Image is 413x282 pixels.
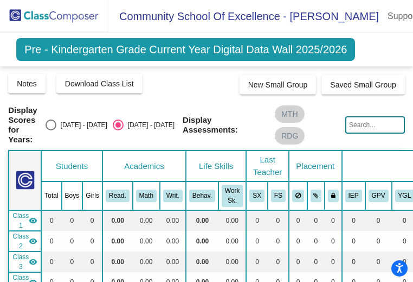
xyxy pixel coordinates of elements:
[160,231,186,252] td: 0.00
[16,38,355,61] span: Pre - Kindergarten Grade Current Year Digital Data Wall 2025/2026
[342,252,365,272] td: 0
[102,252,133,272] td: 0.00
[133,252,160,272] td: 0.00
[186,231,218,252] td: 0.00
[330,80,396,89] span: Saved Small Group
[160,252,186,272] td: 0.00
[342,210,365,231] td: 0
[249,190,264,202] button: SX
[12,231,29,251] span: Class 2
[82,181,102,210] th: Girls
[268,252,289,272] td: 0
[289,181,307,210] th: Keep away students
[9,252,41,272] td: No teacher - No Class Name
[218,231,246,252] td: 0.00
[102,151,186,181] th: Academics
[325,181,342,210] th: Keep with teacher
[321,75,404,95] button: Saved Small Group
[106,190,130,202] button: Read.
[9,210,41,231] td: Suzie Xiong - No Class Name
[65,79,134,88] span: Download Class List
[342,181,365,210] th: Individualized Education Plan
[62,252,83,272] td: 0
[82,231,102,252] td: 0
[108,8,379,25] span: Community School Of Excellence - [PERSON_NAME]
[307,210,325,231] td: 0
[9,231,41,252] td: Faith Schlecht - No Class Name
[8,105,37,145] span: Display Scores for Years:
[268,210,289,231] td: 0
[307,231,325,252] td: 0
[102,210,133,231] td: 0.00
[8,74,46,93] button: Notes
[246,252,268,272] td: 0
[186,252,218,272] td: 0.00
[46,120,175,130] mat-radio-group: Select an option
[29,258,37,266] mat-icon: visibility
[186,210,218,231] td: 0.00
[271,190,286,202] button: FS
[62,181,83,210] th: Boys
[29,216,37,225] mat-icon: visibility
[183,115,267,135] span: Display Assessments:
[268,231,289,252] td: 0
[29,237,37,246] mat-icon: visibility
[325,252,342,272] td: 0
[62,210,83,231] td: 0
[62,231,83,252] td: 0
[345,116,405,134] input: Search...
[218,252,246,272] td: 0.00
[307,252,325,272] td: 0
[133,231,160,252] td: 0.00
[218,210,246,231] td: 0.00
[325,231,342,252] td: 0
[289,231,307,252] td: 0
[268,181,289,210] th: Faith Schlecht
[160,210,186,231] td: 0.00
[12,211,29,230] span: Class 1
[325,210,342,231] td: 0
[102,231,133,252] td: 0.00
[342,231,365,252] td: 0
[307,181,325,210] th: Keep with students
[82,252,102,272] td: 0
[41,231,61,252] td: 0
[82,210,102,231] td: 0
[186,151,246,181] th: Life Skills
[275,127,305,145] mat-chip: RDG
[222,185,243,206] button: Work Sk.
[369,190,389,202] button: GPV
[136,190,157,202] button: Math
[289,210,307,231] td: 0
[246,151,289,181] th: Last Teacher
[133,210,160,231] td: 0.00
[56,74,143,93] button: Download Class List
[163,190,183,202] button: Writ.
[345,190,362,202] button: IEP
[41,151,102,181] th: Students
[56,120,107,130] div: [DATE] - [DATE]
[365,181,392,210] th: Good Parent Volunteer
[189,190,215,202] button: Behav.
[41,181,61,210] th: Total
[41,252,61,272] td: 0
[275,105,304,123] mat-chip: MTH
[246,210,268,231] td: 0
[365,210,392,231] td: 0
[365,252,392,272] td: 0
[246,231,268,252] td: 0
[289,252,307,272] td: 0
[41,210,61,231] td: 0
[289,151,342,181] th: Placement
[240,75,317,95] button: New Small Group
[365,231,392,252] td: 0
[124,120,175,130] div: [DATE] - [DATE]
[12,252,29,272] span: Class 3
[17,79,37,88] span: Notes
[248,80,308,89] span: New Small Group
[246,181,268,210] th: Suzie Xiong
